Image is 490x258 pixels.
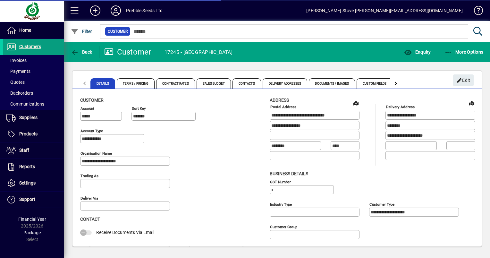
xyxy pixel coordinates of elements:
span: Payments [6,69,30,74]
a: View on map [467,98,477,108]
mat-label: Trading as [80,174,98,178]
a: Quotes [3,77,64,88]
mat-label: Sort key [132,106,146,111]
span: Home [19,28,31,33]
span: Contact [80,217,100,222]
span: Products [19,131,38,136]
div: Customer [104,47,151,57]
mat-label: Deliver via [80,196,98,201]
div: Prebble Seeds Ltd [126,5,163,16]
span: Edit [457,75,470,86]
span: Receive Documents Via Email [96,230,154,235]
mat-label: Organisation name [80,151,112,156]
span: Sales Budget [197,78,231,89]
button: More Options [443,46,485,58]
button: Add [85,5,106,16]
a: Staff [3,142,64,159]
span: Documents / Images [309,78,355,89]
span: Business details [270,171,308,176]
app-page-header-button: Back [64,46,99,58]
mat-label: Customer group [270,224,297,229]
span: Back [71,49,92,55]
mat-label: Industry type [270,202,292,206]
mat-label: Account Type [80,129,103,133]
span: Staff [19,148,29,153]
mat-label: GST Number [270,179,291,184]
span: Enquiry [404,49,431,55]
a: Home [3,22,64,39]
span: Invoices [6,58,27,63]
span: Customer [80,98,104,103]
a: Settings [3,175,64,191]
a: Knowledge Base [469,1,482,22]
span: Details [90,78,115,89]
div: 17245 - [GEOGRAPHIC_DATA] [165,47,232,57]
span: Communications [6,101,44,107]
span: Backorders [6,90,33,96]
button: Back [69,46,94,58]
a: Support [3,192,64,208]
button: Enquiry [402,46,432,58]
div: [PERSON_NAME] Stove [PERSON_NAME][EMAIL_ADDRESS][DOMAIN_NAME] [306,5,463,16]
mat-label: Account [80,106,94,111]
span: Settings [19,180,36,185]
span: More Options [444,49,484,55]
span: Customer [108,28,128,35]
span: Suppliers [19,115,38,120]
span: Filter [71,29,92,34]
span: Contacts [232,78,261,89]
span: Terms / Pricing [117,78,155,89]
button: Profile [106,5,126,16]
a: Backorders [3,88,64,99]
span: Support [19,197,35,202]
a: Communications [3,99,64,109]
a: Reports [3,159,64,175]
span: Customers [19,44,41,49]
a: Invoices [3,55,64,66]
span: Quotes [6,80,25,85]
span: Reports [19,164,35,169]
span: Delivery Addresses [263,78,308,89]
a: Payments [3,66,64,77]
span: Financial Year [18,217,46,222]
button: Filter [69,26,94,37]
span: Package [23,230,41,235]
a: Suppliers [3,110,64,126]
mat-label: Customer type [369,202,394,206]
span: Contract Rates [156,78,195,89]
span: Address [270,98,289,103]
a: Products [3,126,64,142]
button: Edit [453,74,474,86]
span: Custom Fields [357,78,393,89]
a: View on map [351,98,361,108]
